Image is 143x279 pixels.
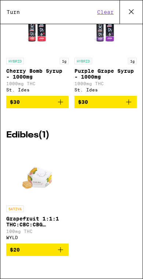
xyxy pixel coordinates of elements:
p: Purple Grape Syrup - 1000mg [74,68,137,80]
span: $30 [78,99,88,105]
button: Add to bag [74,96,137,108]
p: 1g [128,58,137,64]
button: Add to bag [6,244,69,256]
p: HYBRID [74,58,92,64]
img: WYLD - Grapefruit 1:1:1 THC:CBC:CBG Gummies [18,147,57,202]
h2: Edibles ( 1 ) [6,131,137,140]
div: St. Ides [74,87,137,92]
button: Clear [95,9,116,15]
button: Add to bag [6,96,69,108]
p: HYBRID [6,58,24,64]
input: Search the Eaze menu [6,9,95,15]
span: $20 [10,247,20,253]
span: $30 [10,99,20,105]
p: 1000mg THC [6,81,69,86]
p: 1000mg THC [74,81,137,86]
p: Cherry Bomb Syrup - 1000mg [6,68,69,80]
p: SATIVA [6,206,24,212]
p: Grapefruit 1:1:1 THC:CBC:CBG Gummies [6,216,69,227]
a: Open page for Grapefruit 1:1:1 THC:CBC:CBG Gummies from WYLD [6,147,69,244]
p: 100mg THC [6,229,69,234]
div: WYLD [6,235,69,240]
p: 1g [60,58,69,64]
div: St. Ides [6,87,69,92]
